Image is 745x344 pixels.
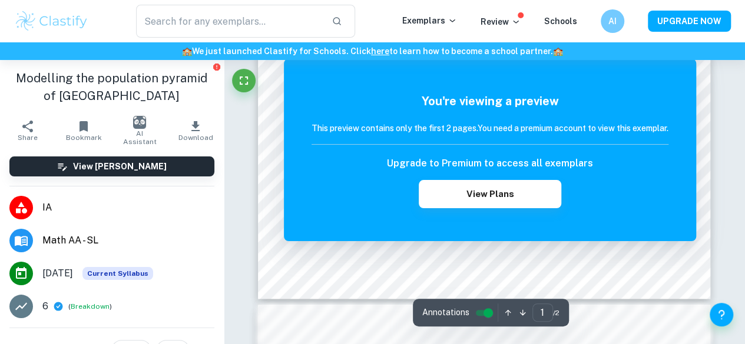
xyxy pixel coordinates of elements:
p: 6 [42,299,48,313]
span: 🏫 [182,46,192,56]
span: Download [178,133,213,142]
span: [DATE] [42,266,73,280]
span: Bookmark [66,133,102,142]
img: Clastify logo [14,9,89,33]
button: View [PERSON_NAME] [9,156,214,176]
span: Current Syllabus [82,267,153,280]
span: Math AA - SL [42,233,214,248]
button: Download [168,114,224,147]
input: Search for any exemplars... [136,5,322,38]
a: here [371,46,389,56]
div: This exemplar is based on the current syllabus. Feel free to refer to it for inspiration/ideas wh... [82,267,153,280]
h6: We just launched Clastify for Schools. Click to learn how to become a school partner. [2,45,743,58]
img: AI Assistant [133,116,146,129]
button: Report issue [213,62,221,71]
h1: Modelling the population pyramid of [GEOGRAPHIC_DATA] [9,69,214,105]
h6: View [PERSON_NAME] [73,160,167,173]
button: Fullscreen [232,69,256,92]
span: ( ) [68,301,112,312]
h6: AI [606,15,620,28]
a: Schools [544,16,577,26]
h6: This preview contains only the first 2 pages. You need a premium account to view this exemplar. [312,122,668,135]
button: Bookmark [56,114,112,147]
button: AI Assistant [112,114,168,147]
span: Annotations [422,306,469,319]
span: IA [42,201,214,215]
button: AI [601,9,624,33]
h5: You're viewing a preview [312,92,668,110]
span: / 2 [553,308,559,318]
h6: Upgrade to Premium to access all exemplars [387,156,593,171]
p: Exemplars [402,14,457,27]
button: UPGRADE NOW [648,11,731,32]
button: View Plans [419,180,561,208]
span: AI Assistant [119,129,161,146]
span: 🏫 [553,46,563,56]
p: Review [481,15,521,28]
span: Share [18,133,38,142]
button: Help and Feedback [710,303,733,326]
button: Breakdown [71,301,110,312]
